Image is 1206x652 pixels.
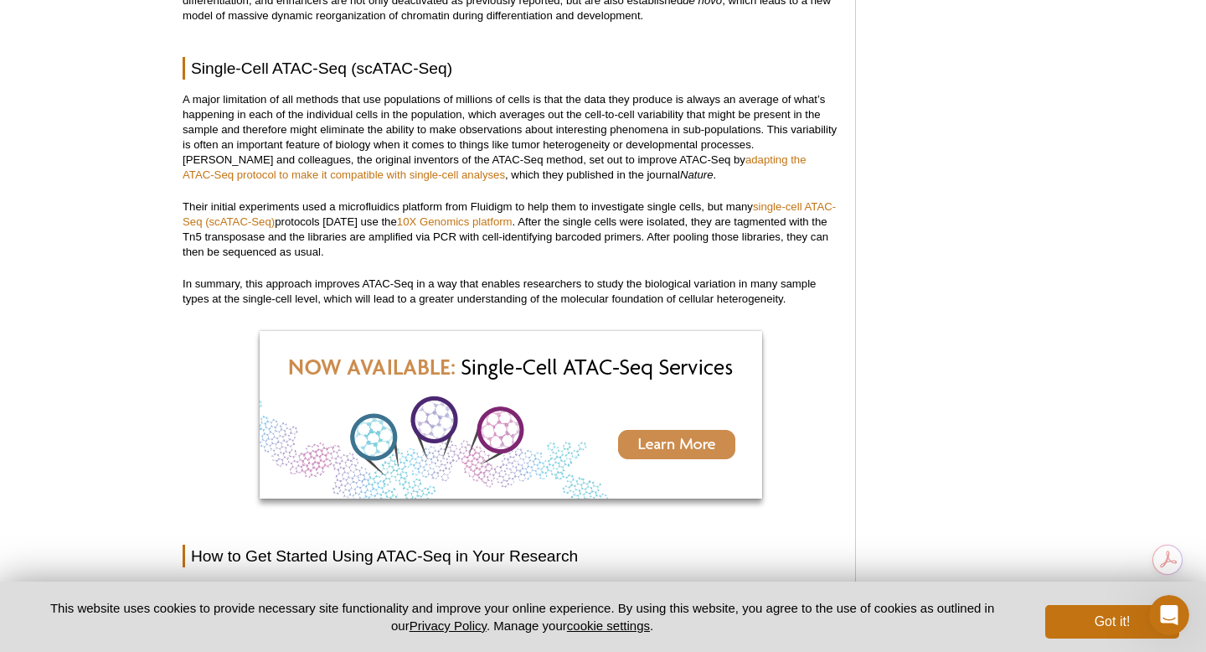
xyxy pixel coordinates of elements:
a: Privacy Policy [410,618,487,633]
img: Single-Cell ATAC-Seq services [260,331,762,499]
a: adapting the ATAC-Seq protocol to make it compatible with single-cell analyses [183,153,807,181]
h2: Single-Cell ATAC-Seq (scATAC-Seq) [183,57,838,80]
p: This website uses cookies to provide necessary site functionality and improve your online experie... [27,599,1018,634]
button: Got it! [1045,605,1179,639]
em: Nature [680,168,714,181]
h2: How to Get Started Using ATAC-Seq in Your Research [183,545,838,567]
a: 10X Genomics platform [397,215,513,228]
a: single-cell ATAC-Seq (scATAC-Seq) [183,200,836,228]
p: Their initial experiments used a microfluidics platform from Fluidigm to help them to investigate... [183,199,838,260]
p: In summary, this approach improves ATAC-Seq in a way that enables researchers to study the biolog... [183,277,838,307]
button: cookie settings [567,618,650,633]
iframe: Intercom live chat [1149,595,1189,635]
p: A major limitation of all methods that use populations of millions of cells is that the data they... [183,92,838,183]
